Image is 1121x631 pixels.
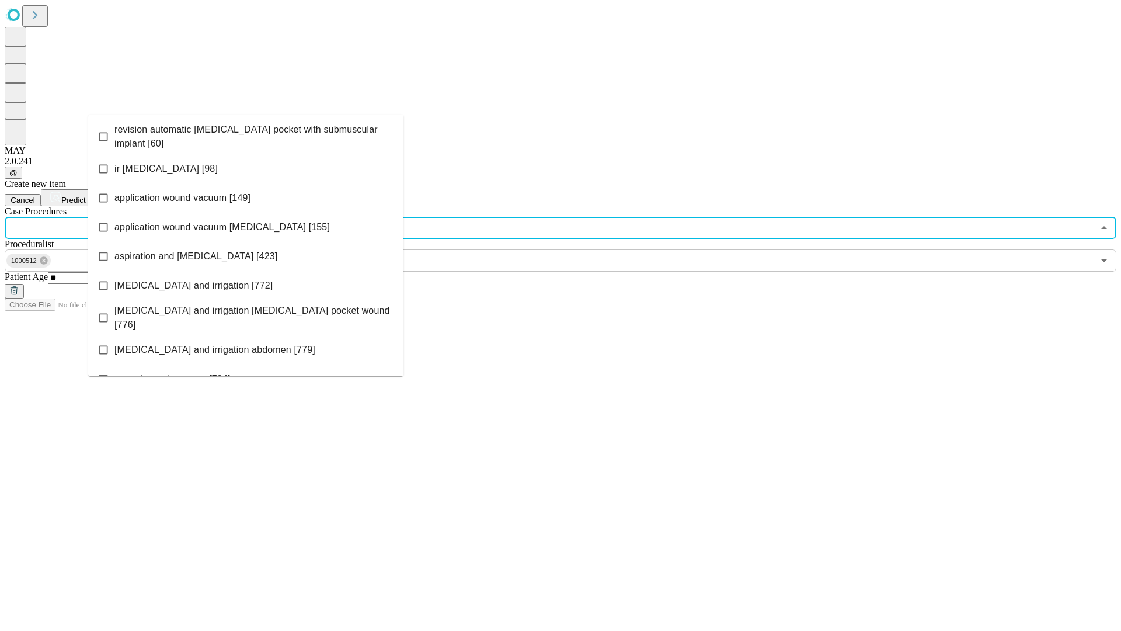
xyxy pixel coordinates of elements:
[5,145,1116,156] div: MAY
[114,220,330,234] span: application wound vacuum [MEDICAL_DATA] [155]
[5,194,41,206] button: Cancel
[61,196,85,204] span: Predict
[114,162,218,176] span: ir [MEDICAL_DATA] [98]
[41,189,95,206] button: Predict
[6,254,41,268] span: 1000512
[6,254,51,268] div: 1000512
[5,239,54,249] span: Proceduralist
[1096,252,1112,269] button: Open
[114,279,273,293] span: [MEDICAL_DATA] and irrigation [772]
[114,191,250,205] span: application wound vacuum [149]
[114,343,315,357] span: [MEDICAL_DATA] and irrigation abdomen [779]
[114,249,277,264] span: aspiration and [MEDICAL_DATA] [423]
[5,156,1116,167] div: 2.0.241
[5,206,67,216] span: Scheduled Procedure
[5,167,22,179] button: @
[1096,220,1112,236] button: Close
[9,168,18,177] span: @
[114,304,394,332] span: [MEDICAL_DATA] and irrigation [MEDICAL_DATA] pocket wound [776]
[11,196,35,204] span: Cancel
[5,272,48,282] span: Patient Age
[5,179,66,189] span: Create new item
[114,123,394,151] span: revision automatic [MEDICAL_DATA] pocket with submuscular implant [60]
[114,372,231,386] span: wound vac placement [784]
